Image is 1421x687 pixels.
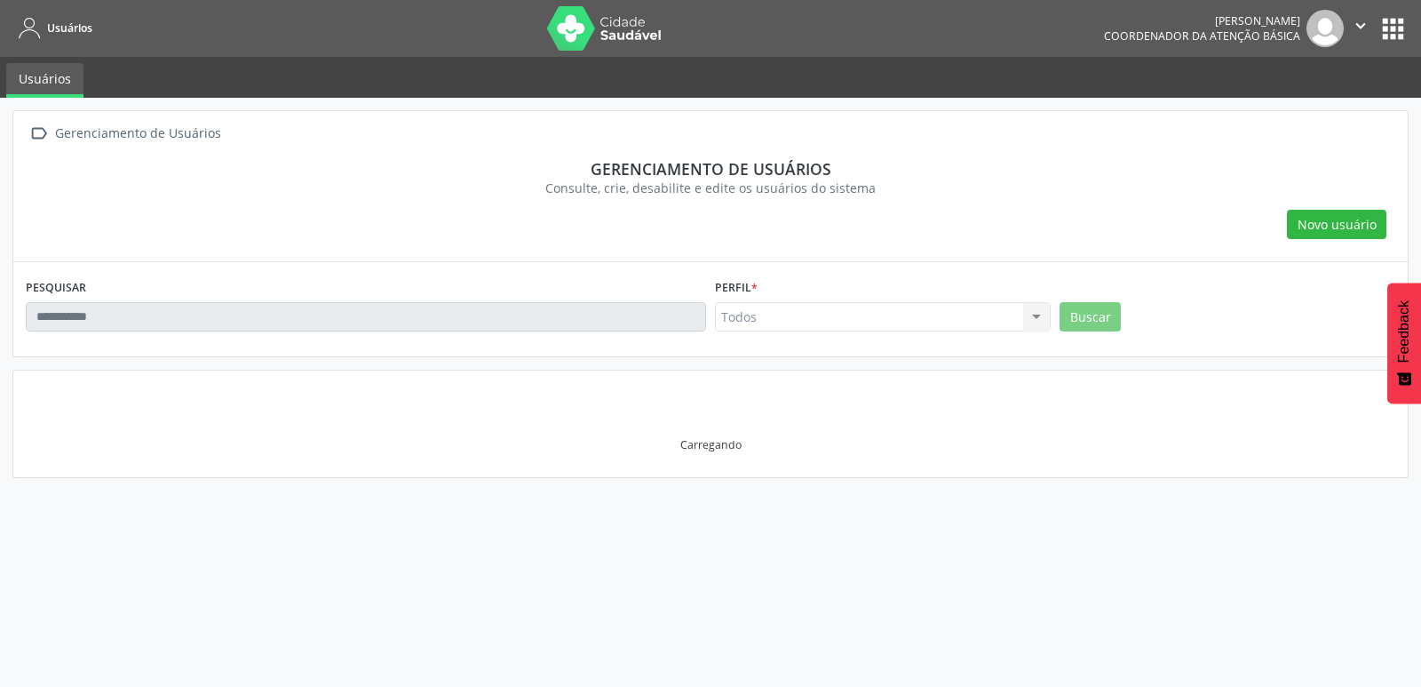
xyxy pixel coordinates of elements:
label: Perfil [715,275,758,302]
button: Feedback - Mostrar pesquisa [1387,283,1421,403]
a: Usuários [12,13,92,43]
span: Feedback [1396,300,1412,363]
span: Usuários [47,20,92,36]
span: Coordenador da Atenção Básica [1104,28,1300,44]
div: Gerenciamento de Usuários [52,121,224,147]
button: Novo usuário [1287,210,1386,240]
a: Usuários [6,63,83,98]
i:  [26,121,52,147]
img: img [1306,10,1344,47]
div: [PERSON_NAME] [1104,13,1300,28]
button: Buscar [1060,302,1121,332]
button:  [1344,10,1377,47]
div: Gerenciamento de usuários [38,159,1383,179]
div: Carregando [680,437,742,452]
span: Novo usuário [1298,215,1377,234]
a:  Gerenciamento de Usuários [26,121,224,147]
button: apps [1377,13,1409,44]
label: PESQUISAR [26,275,86,302]
i:  [1351,16,1370,36]
div: Consulte, crie, desabilite e edite os usuários do sistema [38,179,1383,197]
